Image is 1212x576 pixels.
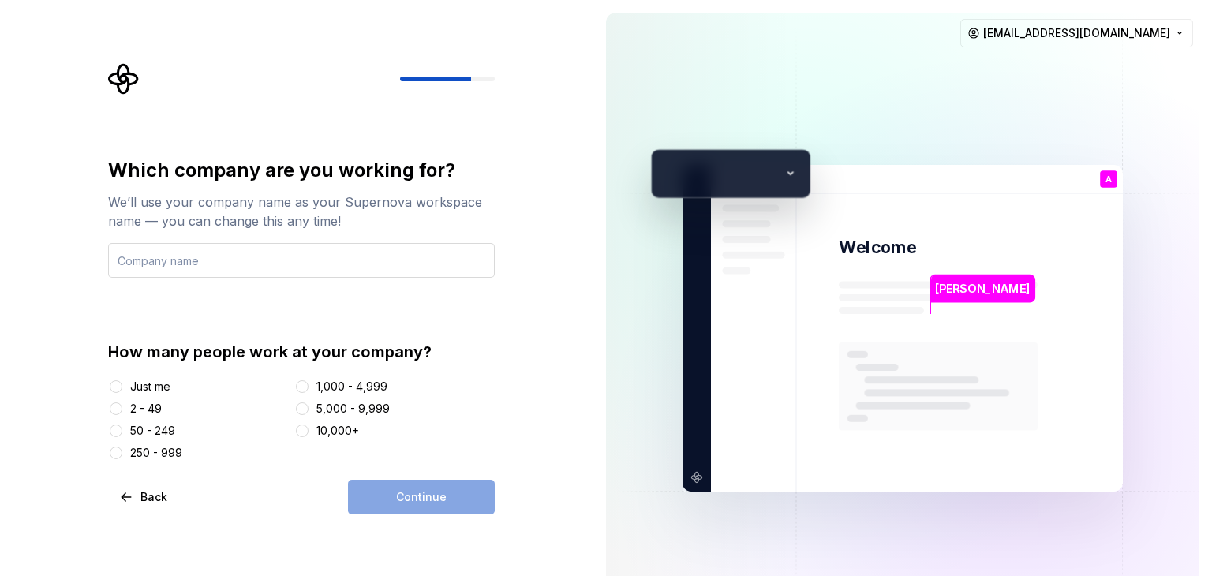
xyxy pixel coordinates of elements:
div: How many people work at your company? [108,341,495,363]
p: A [1105,175,1112,184]
div: 5,000 - 9,999 [316,401,390,417]
div: 2 - 49 [130,401,162,417]
span: [EMAIL_ADDRESS][DOMAIN_NAME] [983,25,1170,41]
div: 250 - 999 [130,445,182,461]
button: [EMAIL_ADDRESS][DOMAIN_NAME] [960,19,1193,47]
input: Company name [108,243,495,278]
span: Back [140,489,167,505]
p: [PERSON_NAME] [935,280,1030,297]
div: 10,000+ [316,423,359,439]
div: Just me [130,379,170,395]
p: Welcome [839,236,916,259]
div: 50 - 249 [130,423,175,439]
svg: Supernova Logo [108,63,140,95]
button: Back [108,480,181,514]
div: Which company are you working for? [108,158,495,183]
div: 1,000 - 4,999 [316,379,387,395]
div: We’ll use your company name as your Supernova workspace name — you can change this any time! [108,193,495,230]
